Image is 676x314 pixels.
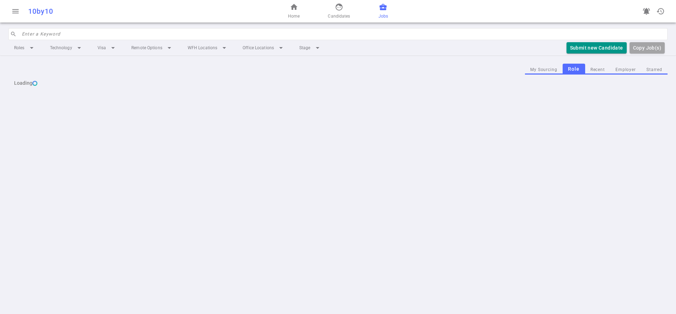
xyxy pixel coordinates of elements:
button: Recent [585,65,610,75]
li: Office Locations [237,41,291,54]
div: 10by10 [28,7,223,15]
span: notifications_active [642,7,651,15]
button: Open history [653,4,668,18]
span: home [290,3,298,11]
li: WFH Locations [182,41,234,54]
button: Employer [610,65,641,75]
button: My Sourcing [525,65,563,75]
span: search [10,31,17,37]
img: loading... [32,81,37,86]
span: business_center [379,3,387,11]
span: face [335,3,343,11]
button: Role [563,64,585,75]
button: Open menu [8,4,23,18]
button: Starred [641,65,668,75]
span: menu [11,7,20,15]
li: Roles [8,41,42,54]
span: history [656,7,665,15]
li: Visa [92,41,123,54]
span: Jobs [378,13,388,20]
a: Home [288,3,300,20]
a: Jobs [378,3,388,20]
span: Candidates [328,13,350,20]
li: Technology [44,41,89,54]
span: Home [288,13,300,20]
li: Stage [294,41,327,54]
button: Submit new Candidate [567,42,627,54]
li: Remote Options [126,41,179,54]
div: Loading [8,75,668,91]
a: Go to see announcements [639,4,653,18]
a: Candidates [328,3,350,20]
